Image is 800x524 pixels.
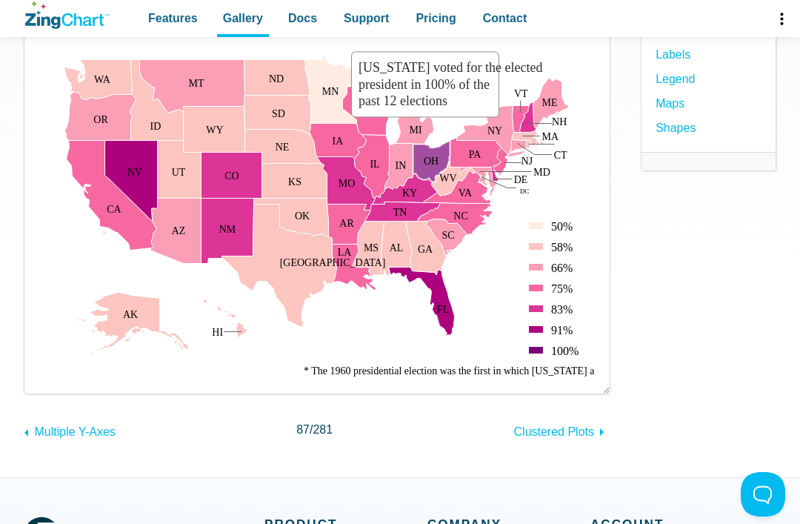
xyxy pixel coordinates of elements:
span: 281 [313,423,333,436]
a: ZingChart Logo. Click to return to the homepage [25,1,109,29]
span: Contact [483,8,527,28]
span: Support [344,8,389,28]
span: Gallery [223,8,263,28]
a: Labels [656,44,690,64]
a: Shapes [656,118,696,138]
span: / [296,419,333,440]
iframe: Toggle Customer Support [741,472,785,517]
a: Legend [656,69,695,89]
span: Multiple Y-Axes [34,425,115,438]
span: Docs [288,8,317,28]
a: Clustered Plots [514,418,611,442]
span: Pricing [416,8,456,28]
span: Clustered Plots [514,425,595,438]
span: Features [148,8,198,28]
a: Multiple Y-Axes [24,418,116,442]
span: 87 [296,423,310,436]
a: Maps [656,93,684,113]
